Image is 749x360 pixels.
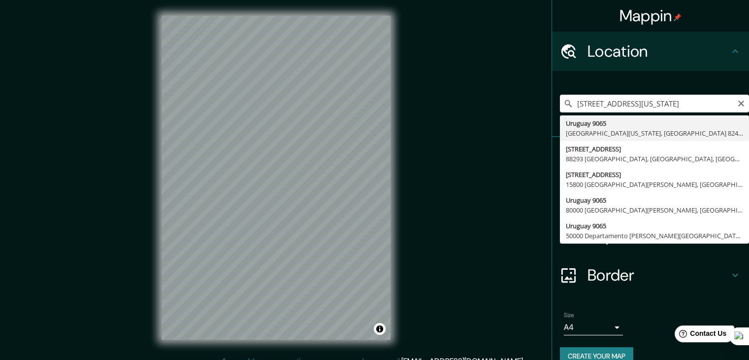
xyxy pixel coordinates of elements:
[552,255,749,295] div: Border
[566,205,743,215] div: 80000 [GEOGRAPHIC_DATA][PERSON_NAME], [GEOGRAPHIC_DATA][PERSON_NAME], [GEOGRAPHIC_DATA]
[566,128,743,138] div: [GEOGRAPHIC_DATA][US_STATE], [GEOGRAPHIC_DATA] 8240000, [GEOGRAPHIC_DATA]
[552,32,749,71] div: Location
[564,311,574,320] label: Size
[674,13,682,21] img: pin-icon.png
[587,41,729,61] h4: Location
[552,137,749,177] div: Pins
[737,98,745,108] button: Clear
[374,323,386,335] button: Toggle attribution
[566,231,743,241] div: 50000 Departamento [PERSON_NAME][GEOGRAPHIC_DATA], [GEOGRAPHIC_DATA]
[566,195,743,205] div: Uruguay 9065
[619,6,682,26] h4: Mappin
[560,95,749,112] input: Pick your city or area
[566,221,743,231] div: Uruguay 9065
[587,265,729,285] h4: Border
[587,226,729,246] h4: Layout
[564,320,623,335] div: A4
[661,322,738,349] iframe: Help widget launcher
[566,154,743,164] div: 88293 [GEOGRAPHIC_DATA], [GEOGRAPHIC_DATA], [GEOGRAPHIC_DATA]
[566,144,743,154] div: [STREET_ADDRESS]
[566,180,743,189] div: 15800 [GEOGRAPHIC_DATA][PERSON_NAME], [GEOGRAPHIC_DATA], [GEOGRAPHIC_DATA]
[566,170,743,180] div: [STREET_ADDRESS]
[552,177,749,216] div: Style
[162,16,391,340] canvas: Map
[552,216,749,255] div: Layout
[566,118,743,128] div: Uruguay 9065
